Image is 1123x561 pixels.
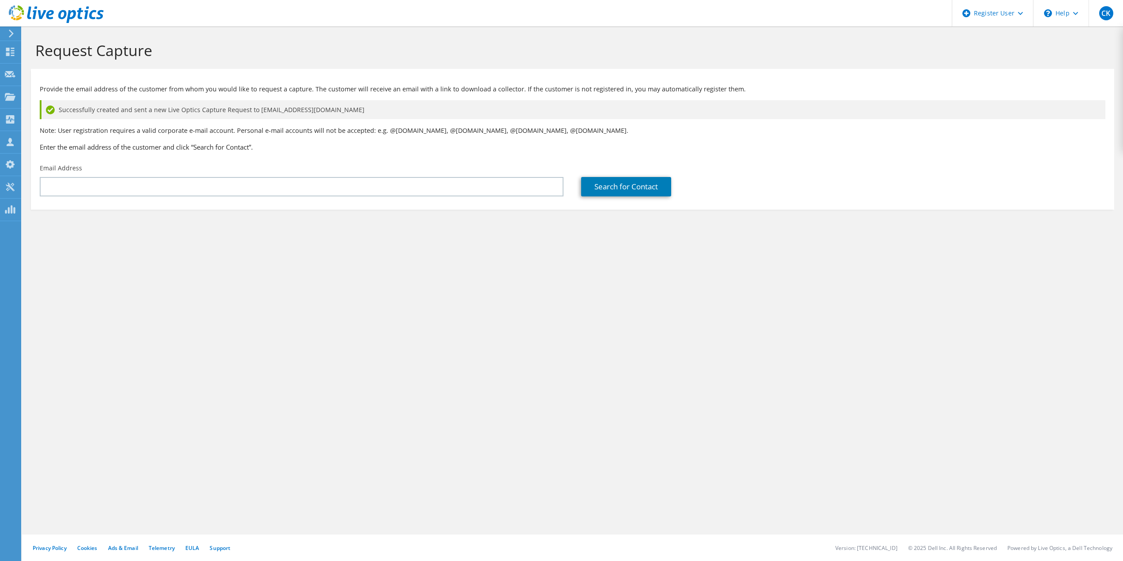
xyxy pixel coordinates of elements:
[835,544,898,552] li: Version: [TECHNICAL_ID]
[1044,9,1052,17] svg: \n
[40,126,1105,136] p: Note: User registration requires a valid corporate e-mail account. Personal e-mail accounts will ...
[40,164,82,173] label: Email Address
[59,105,364,115] span: Successfully created and sent a new Live Optics Capture Request to [EMAIL_ADDRESS][DOMAIN_NAME]
[908,544,997,552] li: © 2025 Dell Inc. All Rights Reserved
[1007,544,1112,552] li: Powered by Live Optics, a Dell Technology
[185,544,199,552] a: EULA
[33,544,67,552] a: Privacy Policy
[581,177,671,196] a: Search for Contact
[210,544,230,552] a: Support
[35,41,1105,60] h1: Request Capture
[108,544,138,552] a: Ads & Email
[77,544,98,552] a: Cookies
[40,84,1105,94] p: Provide the email address of the customer from whom you would like to request a capture. The cust...
[1099,6,1113,20] span: CK
[149,544,175,552] a: Telemetry
[40,142,1105,152] h3: Enter the email address of the customer and click “Search for Contact”.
